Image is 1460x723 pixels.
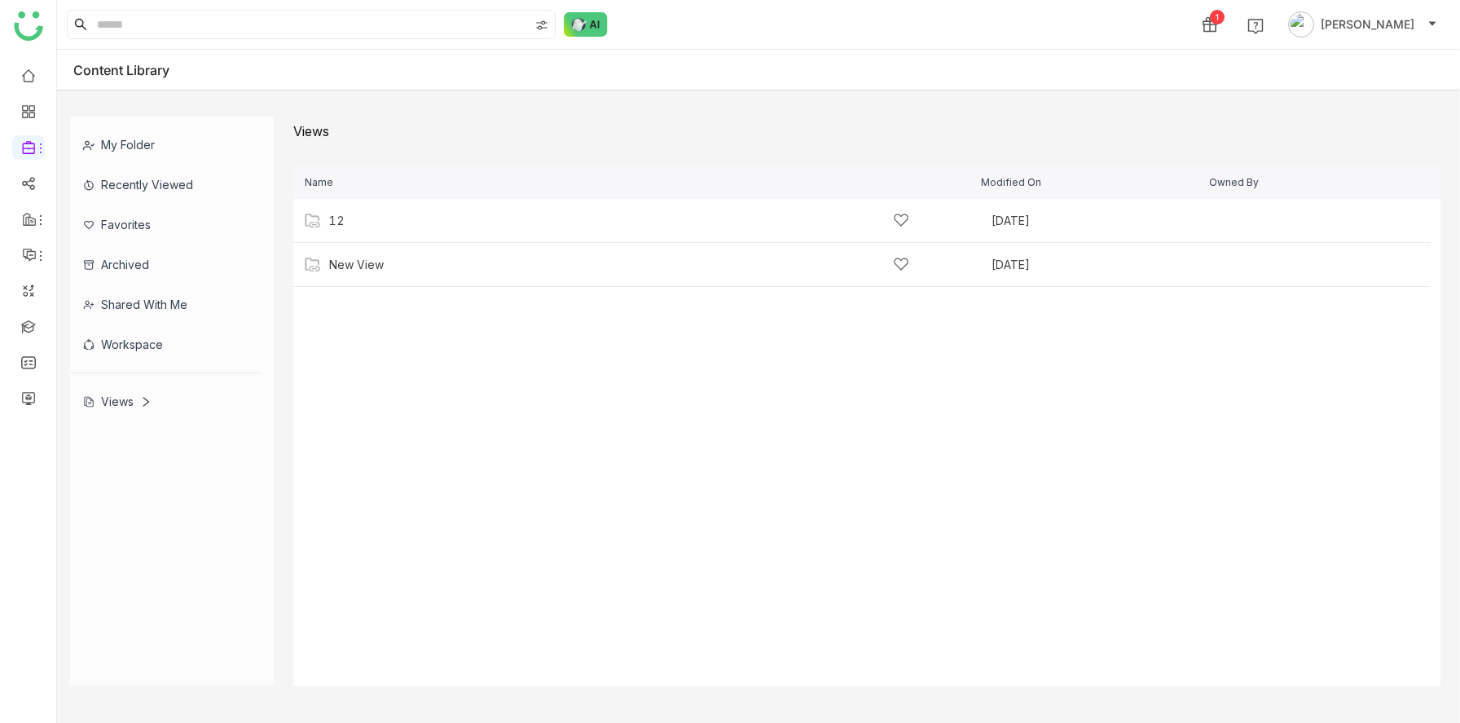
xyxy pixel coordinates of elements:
[329,214,345,227] a: 12
[1210,10,1225,24] div: 1
[981,177,1041,187] span: Modified On
[564,12,608,37] img: ask-buddy-normal.svg
[329,258,384,271] a: New View
[14,11,43,41] img: logo
[83,395,152,408] div: Views
[1247,18,1264,34] img: help.svg
[70,245,262,284] div: Archived
[70,205,262,245] div: Favorites
[305,213,321,229] img: View
[1321,15,1414,33] span: [PERSON_NAME]
[1285,11,1440,37] button: [PERSON_NAME]
[70,165,262,205] div: Recently Viewed
[1288,11,1314,37] img: avatar
[992,215,1202,227] div: [DATE]
[1209,177,1259,187] span: Owned By
[70,284,262,324] div: Shared with me
[70,324,262,364] div: Workspace
[992,259,1202,271] div: [DATE]
[297,177,333,187] span: Name
[535,19,548,32] img: search-type.svg
[293,123,329,139] div: Views
[73,62,194,78] div: Content Library
[305,257,321,273] img: View
[70,125,262,165] div: My Folder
